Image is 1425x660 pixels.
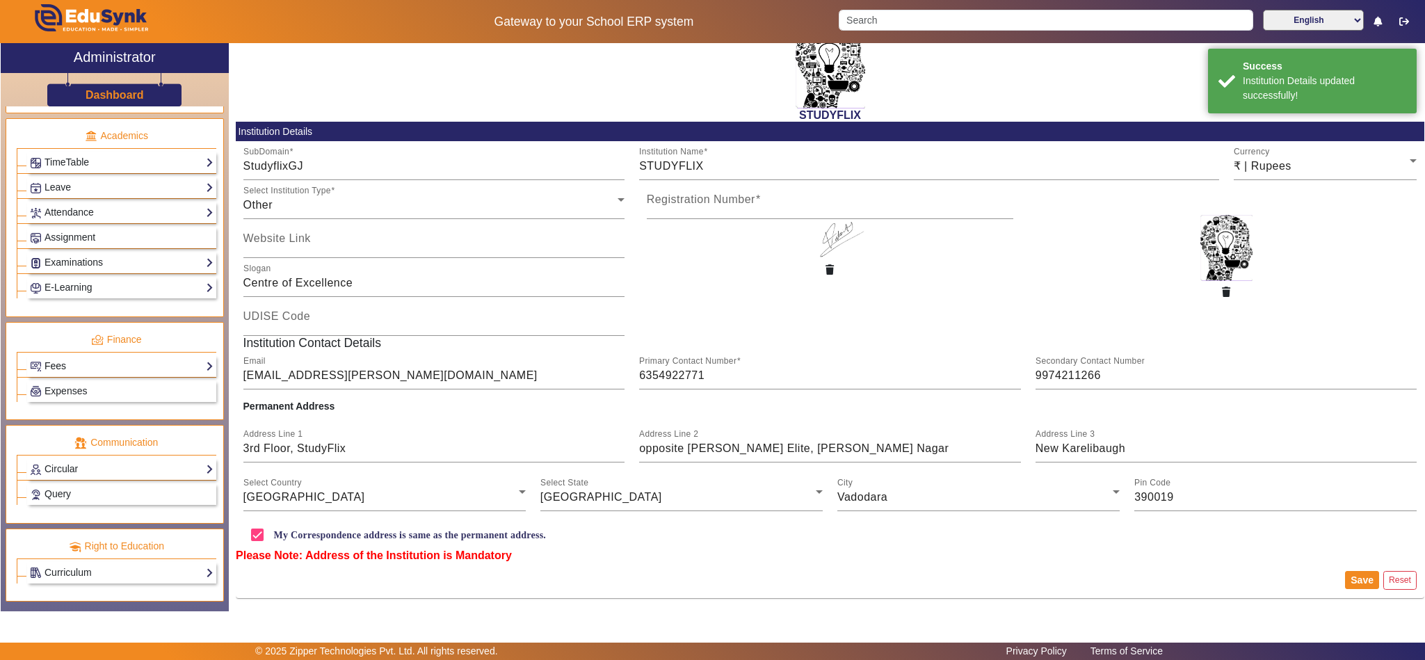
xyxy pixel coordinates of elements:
[243,236,625,252] input: Website Link
[1036,367,1417,384] input: Secondary Contact Number
[837,478,853,488] mat-label: City
[1243,59,1406,74] div: Success
[236,336,1424,351] h5: Institution Contact Details
[31,490,41,500] img: Support-tickets.png
[243,357,266,366] mat-label: Email
[639,158,1218,175] input: Institution Name
[639,367,1021,384] input: Primary Contact Number
[1134,478,1170,488] mat-label: Pin Code
[31,233,41,243] img: Assignments.png
[236,122,1424,141] mat-card-header: Institution Details
[45,488,71,499] span: Query
[639,147,704,156] mat-label: Institution Name
[243,158,625,175] input: SubDomain
[364,15,823,29] h5: Gateway to your School ERP system
[243,147,289,156] mat-label: SubDomain
[86,88,144,102] h3: Dashboard
[999,642,1074,660] a: Privacy Policy
[1243,74,1406,103] div: Institution Details updated successfully!
[30,486,214,502] a: Query
[837,491,887,503] span: Vadodara
[17,539,216,554] p: Right to Education
[639,430,698,439] mat-label: Address Line 2
[17,435,216,450] p: Communication
[243,367,625,384] input: Email
[31,386,41,396] img: Payroll.png
[91,334,104,346] img: finance.png
[1036,357,1145,366] mat-label: Secondary Contact Number
[243,199,273,211] span: Other
[255,644,498,659] p: © 2025 Zipper Technologies Pvt. Ltd. All rights reserved.
[69,540,81,553] img: rte.png
[1036,440,1417,457] input: Address Line 3
[1036,430,1095,439] mat-label: Address Line 3
[647,193,755,205] mat-label: Registration Number
[243,186,331,195] mat-label: Select Institution Type
[1134,489,1417,506] input: Pin Code
[45,385,87,396] span: Expenses
[243,275,625,291] input: Slogan
[243,478,302,488] mat-label: Select Country
[1084,642,1170,660] a: Terms of Service
[639,440,1021,457] input: Address Line 2
[45,232,95,243] span: Assignment
[30,230,214,246] a: Assignment
[1345,571,1379,589] button: Save
[788,219,871,259] img: e3c4874d-67cf-47f4-b7ba-c01763a1b2e1
[243,440,625,457] input: Address Line 1
[74,437,87,449] img: communication.png
[1383,571,1417,590] button: Reset
[243,401,335,412] b: Permanent Address
[1234,160,1291,172] span: ₹ | Rupees
[243,491,365,503] span: [GEOGRAPHIC_DATA]
[796,21,865,108] img: 2da83ddf-6089-4dce-a9e2-416746467bdd
[540,491,662,503] span: [GEOGRAPHIC_DATA]
[1234,147,1270,156] mat-label: Currency
[243,232,311,244] mat-label: Website Link
[17,332,216,347] p: Finance
[243,430,303,439] mat-label: Address Line 1
[236,108,1424,122] h2: STUDYFLIX
[30,383,214,399] a: Expenses
[1200,215,1253,280] img: 2da83ddf-6089-4dce-a9e2-416746467bdd
[839,10,1253,31] input: Search
[17,129,216,143] p: Academics
[540,478,588,488] mat-label: Select State
[1,43,229,73] a: Administrator
[85,88,145,102] a: Dashboard
[639,357,736,366] mat-label: Primary Contact Number
[243,264,271,273] mat-label: Slogan
[85,130,97,143] img: academic.png
[243,310,311,322] mat-label: UDISE Code
[236,549,1424,562] h6: Please Note: Address of the Institution is Mandatory
[243,314,625,330] input: UDISE Code
[647,197,1014,214] input: Registration Number
[271,529,547,541] label: My Correspondence address is same as the permanent address.
[74,49,156,65] h2: Administrator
